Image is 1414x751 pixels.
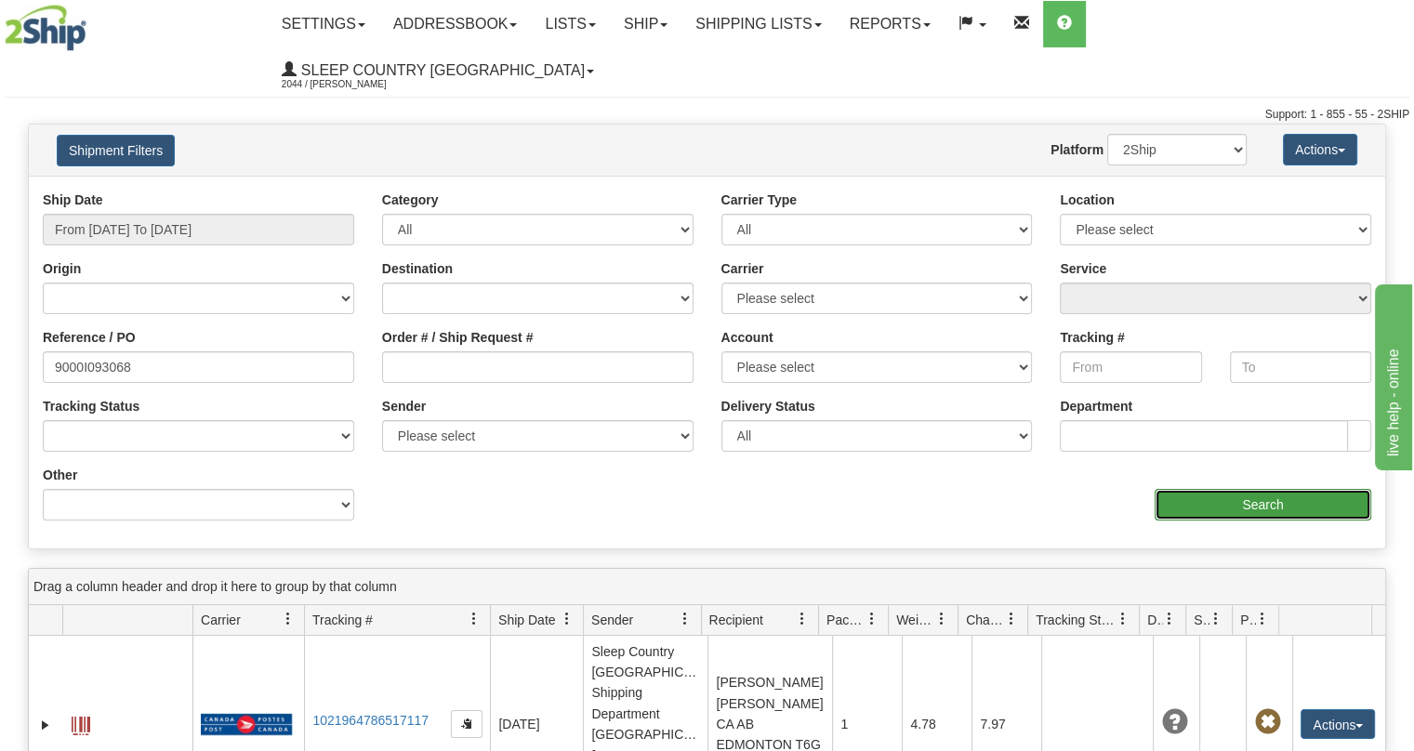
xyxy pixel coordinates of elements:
[721,191,797,209] label: Carrier Type
[382,397,426,415] label: Sender
[1161,709,1187,735] span: Unknown
[591,611,633,629] span: Sender
[1230,351,1371,383] input: To
[531,1,609,47] a: Lists
[1283,134,1357,165] button: Actions
[669,603,701,635] a: Sender filter column settings
[382,328,534,347] label: Order # / Ship Request #
[498,611,555,629] span: Ship Date
[786,603,818,635] a: Recipient filter column settings
[836,1,945,47] a: Reports
[5,107,1409,123] div: Support: 1 - 855 - 55 - 2SHIP
[312,713,429,728] a: 1021964786517117
[272,603,304,635] a: Carrier filter column settings
[72,708,90,738] a: Label
[1051,140,1103,159] label: Platform
[312,611,373,629] span: Tracking #
[458,603,490,635] a: Tracking # filter column settings
[1240,611,1256,629] span: Pickup Status
[721,259,764,278] label: Carrier
[1060,351,1201,383] input: From
[1107,603,1139,635] a: Tracking Status filter column settings
[29,569,1385,605] div: grid grouping header
[1147,611,1163,629] span: Delivery Status
[268,1,379,47] a: Settings
[36,716,55,734] a: Expand
[382,259,453,278] label: Destination
[382,191,439,209] label: Category
[681,1,835,47] a: Shipping lists
[856,603,888,635] a: Packages filter column settings
[709,611,763,629] span: Recipient
[451,710,482,738] button: Copy to clipboard
[1194,611,1209,629] span: Shipment Issues
[43,191,103,209] label: Ship Date
[1301,709,1375,739] button: Actions
[1254,709,1280,735] span: Pickup Not Assigned
[1060,328,1124,347] label: Tracking #
[1060,259,1106,278] label: Service
[57,135,175,166] button: Shipment Filters
[1154,603,1185,635] a: Delivery Status filter column settings
[1200,603,1232,635] a: Shipment Issues filter column settings
[43,328,136,347] label: Reference / PO
[43,259,81,278] label: Origin
[551,603,583,635] a: Ship Date filter column settings
[14,11,172,33] div: live help - online
[1060,397,1132,415] label: Department
[297,62,585,78] span: Sleep Country [GEOGRAPHIC_DATA]
[610,1,681,47] a: Ship
[43,397,139,415] label: Tracking Status
[1060,191,1114,209] label: Location
[1155,489,1371,520] input: Search
[5,5,86,51] img: logo2044.jpg
[1247,603,1278,635] a: Pickup Status filter column settings
[826,611,866,629] span: Packages
[43,466,77,484] label: Other
[996,603,1027,635] a: Charge filter column settings
[966,611,1005,629] span: Charge
[721,397,815,415] label: Delivery Status
[201,611,241,629] span: Carrier
[268,47,608,94] a: Sleep Country [GEOGRAPHIC_DATA] 2044 / [PERSON_NAME]
[201,713,292,736] img: 20 - Canada Post
[282,75,421,94] span: 2044 / [PERSON_NAME]
[926,603,958,635] a: Weight filter column settings
[1371,281,1412,470] iframe: chat widget
[1036,611,1117,629] span: Tracking Status
[721,328,773,347] label: Account
[379,1,532,47] a: Addressbook
[896,611,935,629] span: Weight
